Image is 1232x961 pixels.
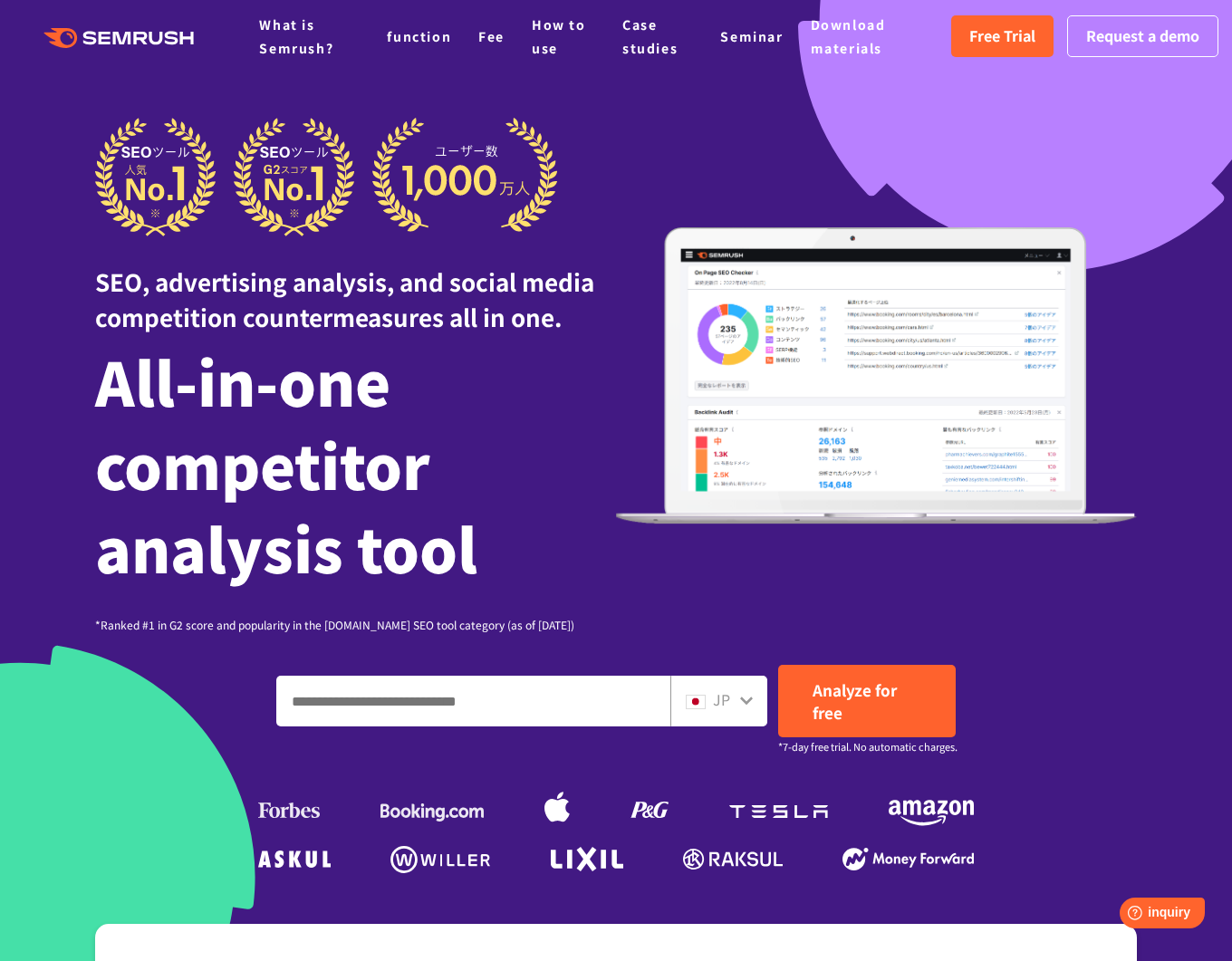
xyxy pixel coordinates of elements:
font: Analyze for free [813,678,897,724]
font: Free Trial [969,24,1035,46]
font: JP [713,688,730,710]
a: Seminar [720,27,783,45]
font: All-in-one [95,337,390,424]
a: Free Trial [951,15,1054,57]
a: Case studies [622,15,678,57]
a: Download materials [811,15,886,57]
a: function [387,27,451,45]
a: Analyze for free [778,665,956,737]
font: Request a demo [1086,24,1199,46]
a: How to use [532,15,586,57]
font: *7-day free trial. No automatic charges. [778,739,958,754]
iframe: Help widget launcher [1071,890,1212,941]
a: Request a demo [1067,15,1218,57]
font: competitor analysis tool [95,420,477,591]
input: Enter a domain, keyword or URL [277,677,669,726]
a: What is Semrush? [259,15,333,57]
font: *Ranked #1 in G2 score and popularity in the [DOMAIN_NAME] SEO tool category (as of [DATE]) [95,617,574,632]
font: SEO, advertising analysis, and social media competition countermeasures all in one. [95,264,594,333]
a: Fee [478,27,505,45]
